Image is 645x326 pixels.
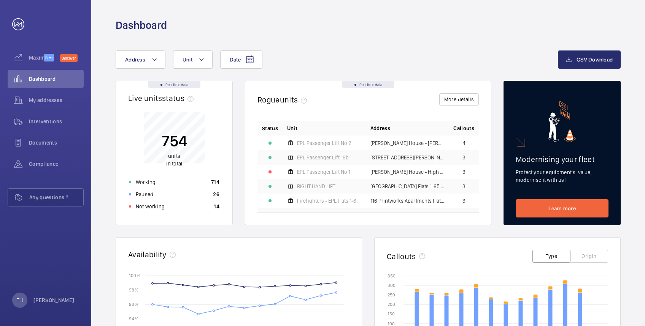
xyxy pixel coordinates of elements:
[116,18,167,32] h1: Dashboard
[388,292,395,298] text: 250
[129,287,138,293] text: 98 %
[173,50,213,69] button: Unit
[297,155,349,160] span: EPL Passenger Lift 19b
[162,93,197,103] span: status
[214,203,219,210] p: 14
[462,140,465,146] span: 4
[29,139,84,146] span: Documents
[370,184,445,189] span: [GEOGRAPHIC_DATA] Flats 1-65 - High Risk Building - [GEOGRAPHIC_DATA] 1-65
[29,194,83,201] span: Any questions ?
[129,316,138,321] text: 94 %
[342,81,394,88] div: Real time data
[29,54,44,61] span: Maximize
[297,140,351,146] span: EPL Passenger Lift No 2
[60,54,78,62] span: Discover
[388,283,396,288] text: 300
[439,93,479,106] button: More details
[532,250,570,263] button: Type
[370,124,390,132] span: Address
[462,155,465,160] span: 3
[370,140,445,146] span: [PERSON_NAME] House - [PERSON_NAME][GEOGRAPHIC_DATA]
[230,57,241,63] span: Date
[211,178,219,186] p: 714
[257,95,310,104] h2: Rogue
[29,96,84,104] span: My addresses
[213,191,219,198] p: 26
[287,124,297,132] span: Unit
[162,152,187,167] p: in total
[116,50,165,69] button: Address
[516,169,608,184] p: Protect your equipment's value, modernise it with us!
[388,302,395,307] text: 200
[183,57,192,63] span: Unit
[125,57,145,63] span: Address
[516,154,608,164] h2: Modernising your fleet
[370,155,445,160] span: [STREET_ADDRESS][PERSON_NAME][PERSON_NAME]
[17,296,23,304] p: TH
[370,198,445,203] span: 116 Printworks Apartments Flats 1-65 - High Risk Building - 116 Printworks Apartments Flats 1-65
[462,169,465,175] span: 3
[136,178,156,186] p: Working
[44,54,54,61] span: Beta
[570,250,608,263] button: Origin
[128,250,167,259] h2: Availability
[462,184,465,189] span: 3
[280,95,310,104] span: units
[462,198,465,203] span: 3
[516,199,608,217] a: Learn more
[162,131,187,150] p: 754
[453,124,474,132] span: Callouts
[129,272,140,278] text: 100 %
[262,124,278,132] p: Status
[558,50,621,69] button: CSV Download
[297,184,335,189] span: RIGHT HAND LIFT
[387,252,416,261] h2: Callouts
[220,50,262,69] button: Date
[577,57,613,63] span: CSV Download
[129,302,138,307] text: 96 %
[29,118,84,125] span: Interventions
[548,101,576,142] img: marketing-card.svg
[29,160,84,168] span: Compliance
[128,93,197,103] h2: Live units
[297,198,361,203] span: Firefighters - EPL Flats 1-65 No 1
[29,75,84,83] span: Dashboard
[136,203,165,210] p: Not working
[33,296,75,304] p: [PERSON_NAME]
[388,311,395,317] text: 150
[388,273,396,279] text: 350
[136,191,153,198] p: Paused
[168,153,180,159] span: units
[148,81,200,88] div: Real time data
[370,169,445,175] span: [PERSON_NAME] House - High Risk Building - [PERSON_NAME][GEOGRAPHIC_DATA]
[297,169,350,175] span: EPL Passenger Lift No 1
